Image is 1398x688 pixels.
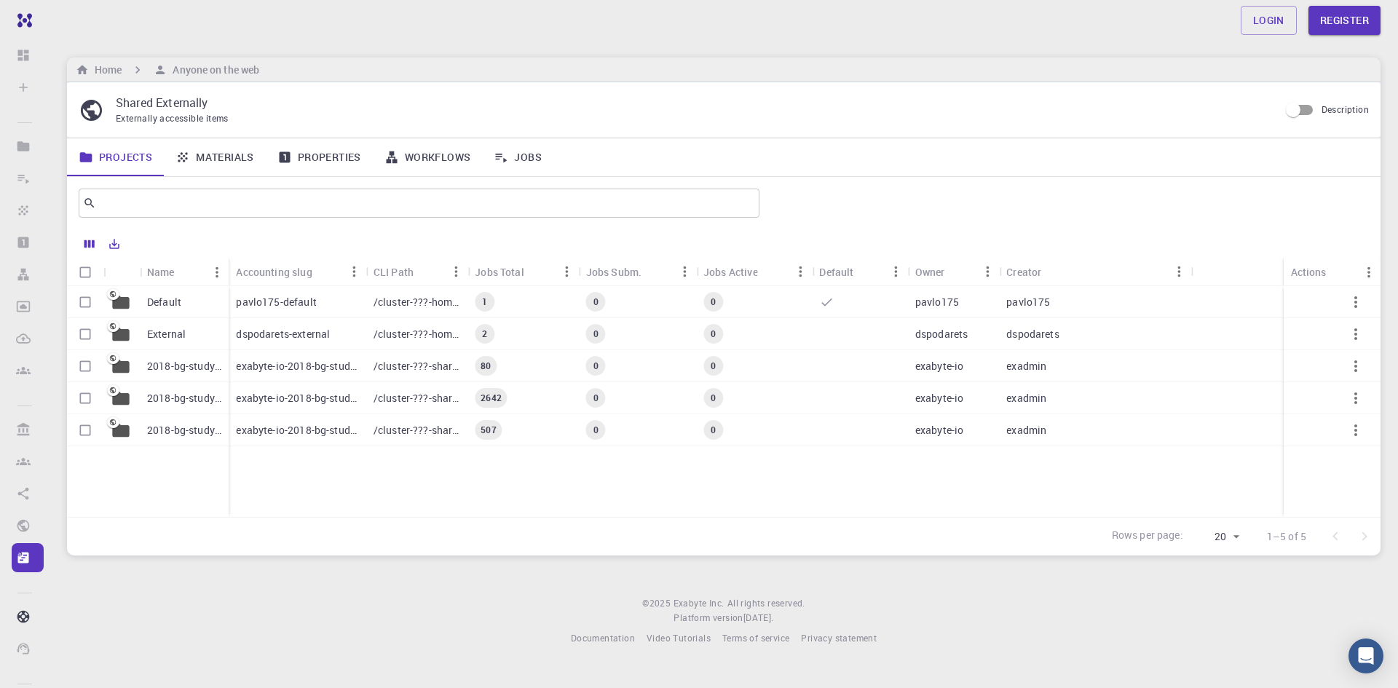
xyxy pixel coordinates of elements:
[705,424,722,436] span: 0
[312,260,336,283] button: Sort
[1041,260,1065,283] button: Sort
[743,611,774,625] a: [DATE].
[915,327,968,341] p: dspodarets
[1348,638,1383,673] div: Open Intercom Messenger
[1189,526,1244,547] div: 20
[915,359,964,373] p: exabyte-io
[674,596,724,611] a: Exabyte Inc.
[167,62,259,78] h6: Anyone on the web
[236,423,358,438] p: exabyte-io-2018-bg-study-phase-i
[102,232,127,256] button: Export
[475,424,502,436] span: 507
[674,611,743,625] span: Platform version
[116,112,229,124] span: Externally accessible items
[819,258,853,286] div: Default
[1357,261,1381,284] button: Menu
[1322,103,1369,115] span: Description
[1308,6,1381,35] a: Register
[743,612,774,623] span: [DATE] .
[885,260,908,283] button: Menu
[1291,258,1327,286] div: Actions
[727,596,805,611] span: All rights reserved.
[588,424,604,436] span: 0
[374,327,460,341] p: /cluster-???-home/dspodarets/dspodarets-external
[588,328,604,340] span: 0
[976,260,999,283] button: Menu
[801,632,877,644] span: Privacy statement
[1006,327,1059,341] p: dspodarets
[908,258,999,286] div: Owner
[1241,6,1297,35] a: Login
[696,258,812,286] div: Jobs Active
[1006,391,1046,406] p: exadmin
[147,423,221,438] p: 2018-bg-study-phase-I
[571,631,635,646] a: Documentation
[475,392,508,404] span: 2642
[476,328,493,340] span: 2
[1168,260,1191,283] button: Menu
[236,295,316,309] p: pavlo175-default
[705,328,722,340] span: 0
[89,62,122,78] h6: Home
[67,138,164,176] a: Projects
[164,138,266,176] a: Materials
[482,138,553,176] a: Jobs
[1006,295,1050,309] p: pavlo175
[205,261,229,284] button: Menu
[705,296,722,308] span: 0
[915,391,964,406] p: exabyte-io
[673,260,696,283] button: Menu
[73,62,262,78] nav: breadcrumb
[140,258,229,286] div: Name
[647,632,711,644] span: Video Tutorials
[1006,359,1046,373] p: exadmin
[801,631,877,646] a: Privacy statement
[915,423,964,438] p: exabyte-io
[475,258,524,286] div: Jobs Total
[789,260,812,283] button: Menu
[642,596,673,611] span: © 2025
[475,360,497,372] span: 80
[374,391,460,406] p: /cluster-???-share/groups/exabyte-io/exabyte-io-2018-bg-study-phase-iii
[77,232,102,256] button: Columns
[1284,258,1381,286] div: Actions
[588,392,604,404] span: 0
[373,138,483,176] a: Workflows
[674,597,724,609] span: Exabyte Inc.
[467,258,578,286] div: Jobs Total
[571,632,635,644] span: Documentation
[374,359,460,373] p: /cluster-???-share/groups/exabyte-io/exabyte-io-2018-bg-study-phase-i-ph
[915,258,945,286] div: Owner
[586,258,642,286] div: Jobs Subm.
[444,260,467,283] button: Menu
[705,360,722,372] span: 0
[1006,423,1046,438] p: exadmin
[1267,529,1306,544] p: 1–5 of 5
[147,327,186,341] p: External
[374,258,414,286] div: CLI Path
[579,258,696,286] div: Jobs Subm.
[266,138,373,176] a: Properties
[236,359,358,373] p: exabyte-io-2018-bg-study-phase-i-ph
[945,260,968,283] button: Sort
[374,295,460,309] p: /cluster-???-home/pavlo175/pavlo175-default
[147,258,175,286] div: Name
[175,261,198,284] button: Sort
[229,258,366,286] div: Accounting slug
[812,258,907,286] div: Default
[722,632,789,644] span: Terms of service
[236,391,358,406] p: exabyte-io-2018-bg-study-phase-iii
[915,295,959,309] p: pavlo175
[366,258,467,286] div: CLI Path
[647,631,711,646] a: Video Tutorials
[374,423,460,438] p: /cluster-???-share/groups/exabyte-io/exabyte-io-2018-bg-study-phase-i
[703,258,758,286] div: Jobs Active
[236,327,330,341] p: dspodarets-external
[147,391,221,406] p: 2018-bg-study-phase-III
[588,360,604,372] span: 0
[103,258,140,286] div: Icon
[1112,528,1183,545] p: Rows per page:
[556,260,579,283] button: Menu
[588,296,604,308] span: 0
[343,260,366,283] button: Menu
